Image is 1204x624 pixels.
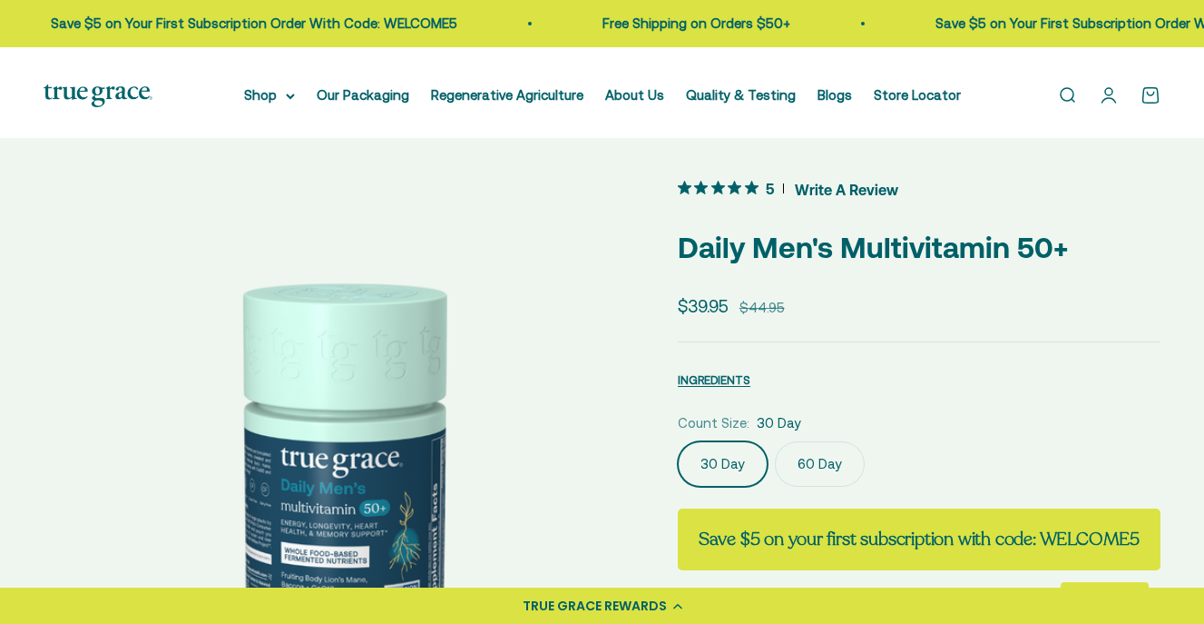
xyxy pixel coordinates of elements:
span: 30 Day [757,412,801,434]
a: Free Shipping on Orders $50+ [595,15,783,31]
span: Write A Review [795,175,898,203]
a: Blogs [817,87,852,103]
a: Regenerative Agriculture [431,87,583,103]
strong: Save $5 on your first subscription with code: WELCOME5 [699,527,1140,551]
legend: Count Size: [678,412,749,434]
button: INGREDIENTS [678,369,750,391]
compare-at-price: $44.95 [739,297,785,319]
a: About Us [605,87,664,103]
span: INGREDIENTS [678,373,750,387]
a: Store Locator [874,87,961,103]
button: 5 out 5 stars rating in total 3 reviews. Jump to reviews. [678,175,898,203]
sale-price: $39.95 [678,292,729,320]
div: TRUE GRACE REWARDS [523,597,667,616]
a: Our Packaging [317,87,409,103]
p: Save $5 on Your First Subscription Order With Code: WELCOME5 [44,13,450,35]
a: Quality & Testing [686,87,796,103]
span: 5 [766,178,774,197]
summary: Shop [244,84,295,106]
p: Daily Men's Multivitamin 50+ [678,224,1160,271]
